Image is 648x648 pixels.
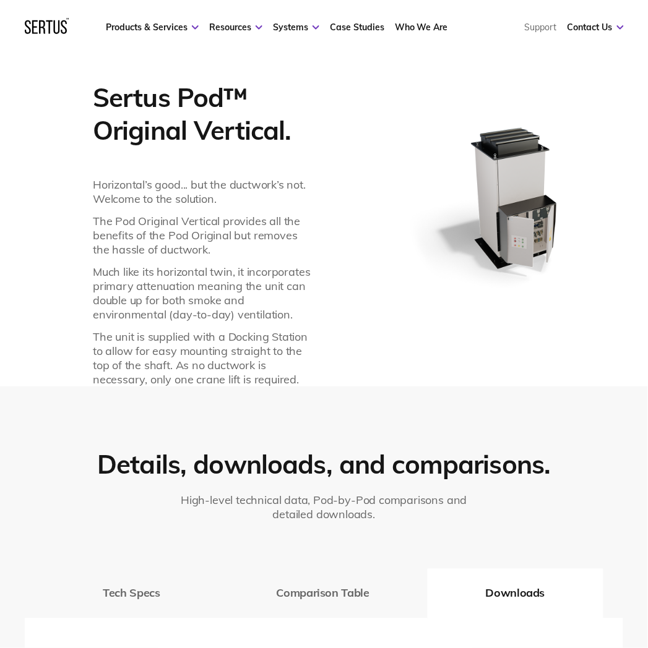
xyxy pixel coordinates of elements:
[93,81,315,147] p: Sertus Pod™ Original Vertical.
[93,214,315,257] p: The Pod Original Vertical provides all the benefits of the Pod Original but removes the hassle of...
[93,330,315,386] p: The unit is supplied with a Docking Station to allow for easy mounting straight to the top of the...
[162,493,486,522] p: High-level technical data, Pod-by-Pod comparisons and detailed downloads.
[106,22,199,33] a: Products & Services
[93,265,315,322] p: Much like its horizontal twin, it incorporates primary attenuation meaning the unit can double up...
[273,22,319,33] a: Systems
[395,22,448,33] a: Who We Are
[568,22,624,33] a: Contact Us
[218,569,428,618] button: Comparison Table
[209,22,262,33] a: Resources
[525,22,557,33] a: Support
[45,569,218,618] button: Tech Specs
[93,177,315,206] p: Horizontal’s good... but the ductwork’s not. Welcome to the solution.
[330,22,384,33] a: Case Studies
[586,589,648,648] iframe: Chat Widget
